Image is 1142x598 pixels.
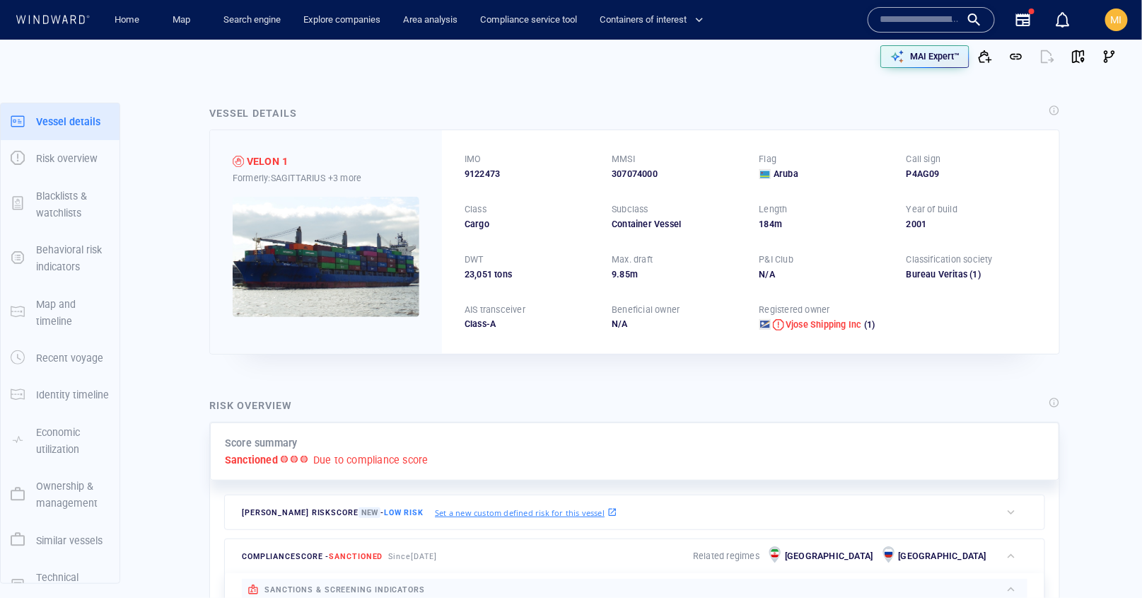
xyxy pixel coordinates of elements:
span: (1) [862,318,875,331]
a: Ownership & management [1,488,120,501]
span: Sanctioned [329,552,383,561]
button: MI [1102,6,1131,34]
span: (1) [968,268,1037,281]
p: P&I Club [759,253,794,266]
p: Score summary [225,435,298,452]
button: Blacklists & watchlists [1,178,120,232]
a: Vjose Shipping Inc (1) [786,318,875,331]
p: AIS transceiver [465,304,525,316]
button: Recent voyage [1,340,120,376]
span: 9122473 [465,168,500,180]
div: 307074000 [612,168,742,180]
div: VELON 1 [247,153,288,170]
p: Vessel details [36,113,100,130]
span: Since [DATE] [389,552,438,561]
a: Set a new custom defined risk for this vessel [435,505,617,520]
span: Vjose Shipping Inc [786,319,862,330]
span: 184 [759,219,775,229]
a: Behavioral risk indicators [1,251,120,265]
span: New [359,507,380,518]
p: Year of build [907,203,958,216]
p: Economic utilization [36,424,110,459]
div: 23,051 tons [465,268,595,281]
span: Low risk [384,508,424,517]
p: [GEOGRAPHIC_DATA] [785,550,873,563]
div: Risk overview [209,397,292,414]
p: Similar vessels [36,532,103,549]
p: Set a new custom defined risk for this vessel [435,507,605,519]
button: Identity timeline [1,376,120,413]
button: Explore companies [298,8,386,33]
span: Containers of interest [600,12,704,28]
p: MMSI [612,153,635,166]
span: 9 [612,269,617,280]
button: Risk overview [1,140,120,177]
button: Visual Link Analysis [1094,41,1125,72]
button: Similar vessels [1,522,120,559]
span: N/A [612,318,628,329]
div: P4AG09 [907,168,1037,180]
p: +3 more [328,171,361,185]
img: 5905dbdc81e6d86340f09a3d_0 [233,197,419,317]
a: Vessel details [1,114,120,127]
a: Search engine [218,8,286,33]
a: Recent voyage [1,351,120,364]
button: Containers of interest [594,8,716,33]
p: Related regimes [693,550,759,563]
div: Bureau Veritas [907,268,1037,281]
button: MAI Expert™ [880,45,969,68]
span: MI [1111,14,1122,25]
p: MAI Expert™ [910,50,960,63]
div: Formerly: SAGITTARIUS [233,171,419,185]
button: Add to vessel list [969,41,1001,72]
p: IMO [465,153,482,166]
p: Call sign [907,153,941,166]
a: Home [110,8,146,33]
span: compliance score - [242,552,383,561]
button: Economic utilization [1,414,120,468]
a: Compliance service tool [474,8,583,33]
p: Classification society [907,253,993,266]
a: Blacklists & watchlists [1,197,120,210]
p: Identity timeline [36,386,109,403]
a: Risk overview [1,151,120,165]
p: Max. draft [612,253,653,266]
p: Risk overview [36,150,98,167]
button: Area analysis [397,8,463,33]
p: Beneficial owner [612,304,680,316]
a: Map and timeline [1,305,120,318]
div: N/A [759,268,890,281]
span: Class-A [465,318,496,329]
p: Length [759,203,788,216]
div: Vessel details [209,105,297,122]
a: Economic utilization [1,433,120,447]
p: [GEOGRAPHIC_DATA] [899,550,986,563]
button: Vessel details [1,103,120,140]
div: Container Vessel [612,218,742,231]
button: Get link [1001,41,1032,72]
a: Technical details [1,578,120,592]
p: Recent voyage [36,350,103,367]
div: Sanctioned [233,156,244,167]
button: Map and timeline [1,286,120,340]
div: 2001 [907,218,1037,231]
button: Ownership & management [1,468,120,522]
p: Sanctioned [225,452,278,468]
span: sanctions & screening indicators [264,585,425,594]
div: Notification center [1054,11,1071,28]
p: DWT [465,253,484,266]
p: Ownership & management [36,478,110,512]
button: Home [105,8,150,33]
span: . [617,269,619,280]
button: Map [161,8,206,33]
span: Aruba [774,168,798,180]
p: Flag [759,153,777,166]
div: Bureau Veritas [907,268,968,281]
p: Map and timeline [36,296,110,330]
a: Identity timeline [1,388,120,401]
p: Subclass [612,203,648,216]
p: Due to compliance score [313,452,429,468]
iframe: Chat [1082,534,1131,587]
